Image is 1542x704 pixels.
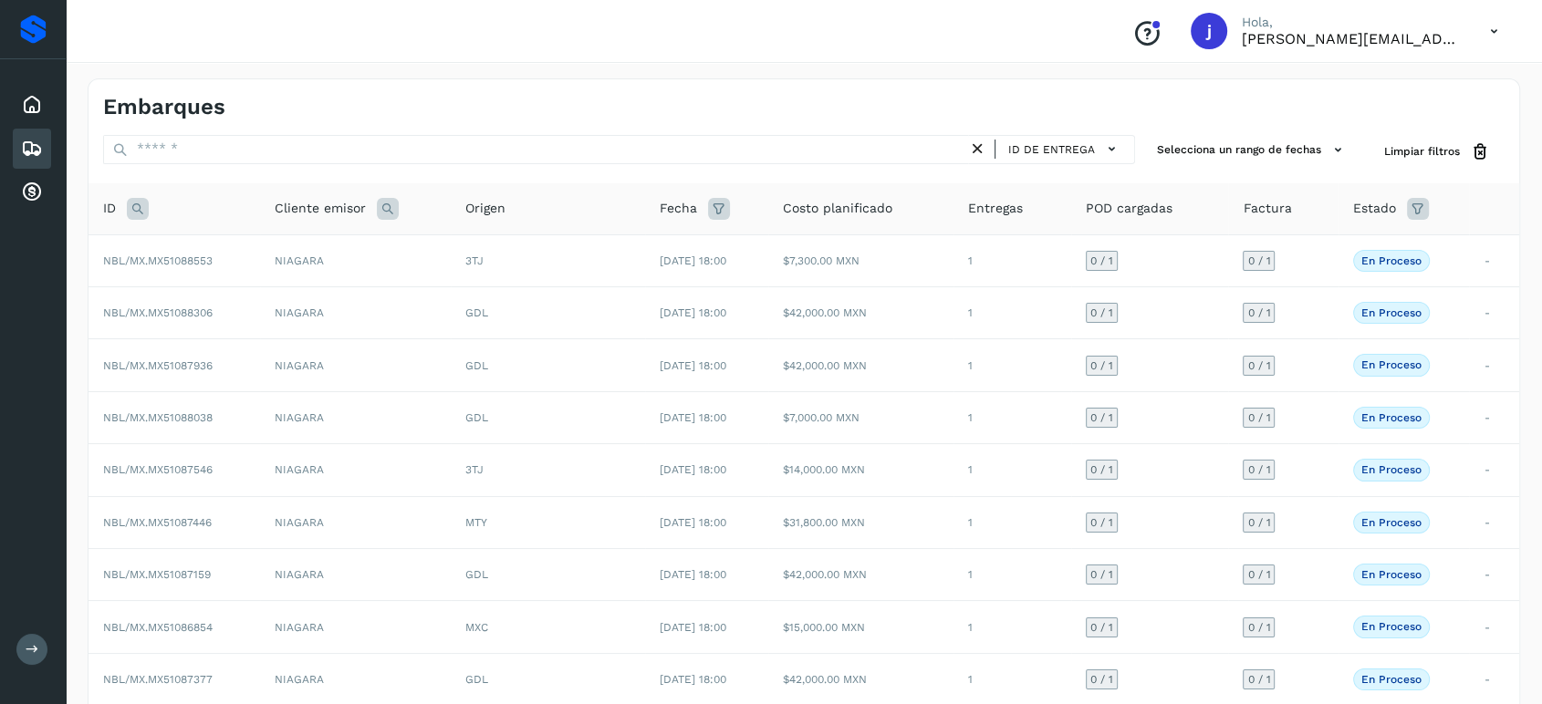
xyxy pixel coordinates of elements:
[1384,143,1460,160] span: Limpiar filtros
[1469,601,1519,653] td: -
[783,199,892,218] span: Costo planificado
[465,306,488,319] span: GDL
[1469,391,1519,443] td: -
[260,496,450,548] td: NIAGARA
[1247,569,1270,580] span: 0 / 1
[465,254,484,267] span: 3TJ
[1008,141,1095,158] span: ID de entrega
[103,411,213,424] span: NBL/MX.MX51088038
[260,391,450,443] td: NIAGARA
[465,359,488,372] span: GDL
[1361,411,1422,424] p: En proceso
[1090,569,1113,580] span: 0 / 1
[1469,234,1519,286] td: -
[1469,549,1519,601] td: -
[465,463,484,476] span: 3TJ
[1090,464,1113,475] span: 0 / 1
[660,463,726,476] span: [DATE] 18:00
[1090,412,1113,423] span: 0 / 1
[1247,412,1270,423] span: 0 / 1
[768,287,953,339] td: $42,000.00 MXN
[953,601,1071,653] td: 1
[1242,30,1461,47] p: javier@rfllogistics.com.mx
[1247,517,1270,528] span: 0 / 1
[1243,199,1291,218] span: Factura
[1247,622,1270,633] span: 0 / 1
[1353,199,1396,218] span: Estado
[660,306,726,319] span: [DATE] 18:00
[1086,199,1172,218] span: POD cargadas
[1469,339,1519,391] td: -
[768,601,953,653] td: $15,000.00 MXN
[465,516,487,529] span: MTY
[660,254,726,267] span: [DATE] 18:00
[953,287,1071,339] td: 1
[103,306,213,319] span: NBL/MX.MX51088306
[1247,360,1270,371] span: 0 / 1
[660,621,726,634] span: [DATE] 18:00
[953,339,1071,391] td: 1
[1090,307,1113,318] span: 0 / 1
[103,254,213,267] span: NBL/MX.MX51088553
[103,516,212,529] span: NBL/MX.MX51087446
[1242,15,1461,30] p: Hola,
[660,411,726,424] span: [DATE] 18:00
[275,199,366,218] span: Cliente emisor
[1090,360,1113,371] span: 0 / 1
[768,234,953,286] td: $7,300.00 MXN
[660,673,726,686] span: [DATE] 18:00
[465,411,488,424] span: GDL
[260,234,450,286] td: NIAGARA
[1090,622,1113,633] span: 0 / 1
[1361,568,1422,581] p: En proceso
[953,444,1071,496] td: 1
[465,568,488,581] span: GDL
[768,391,953,443] td: $7,000.00 MXN
[953,549,1071,601] td: 1
[1247,255,1270,266] span: 0 / 1
[1003,136,1127,162] button: ID de entrega
[953,496,1071,548] td: 1
[660,199,697,218] span: Fecha
[103,463,213,476] span: NBL/MX.MX51087546
[1361,254,1422,267] p: En proceso
[768,339,953,391] td: $42,000.00 MXN
[1361,358,1422,371] p: En proceso
[953,391,1071,443] td: 1
[103,199,116,218] span: ID
[260,601,450,653] td: NIAGARA
[465,673,488,686] span: GDL
[13,172,51,212] div: Cuentas por cobrar
[103,621,213,634] span: NBL/MX.MX51086854
[260,549,450,601] td: NIAGARA
[660,516,726,529] span: [DATE] 18:00
[1247,464,1270,475] span: 0 / 1
[1361,516,1422,529] p: En proceso
[1247,307,1270,318] span: 0 / 1
[1247,674,1270,685] span: 0 / 1
[660,568,726,581] span: [DATE] 18:00
[103,568,211,581] span: NBL/MX.MX51087159
[1361,673,1422,686] p: En proceso
[953,234,1071,286] td: 1
[1361,620,1422,633] p: En proceso
[260,444,450,496] td: NIAGARA
[660,359,726,372] span: [DATE] 18:00
[1370,135,1505,169] button: Limpiar filtros
[768,549,953,601] td: $42,000.00 MXN
[260,287,450,339] td: NIAGARA
[13,129,51,169] div: Embarques
[768,444,953,496] td: $14,000.00 MXN
[1361,306,1422,319] p: En proceso
[1150,135,1355,165] button: Selecciona un rango de fechas
[465,621,488,634] span: MXC
[1469,287,1519,339] td: -
[768,496,953,548] td: $31,800.00 MXN
[1090,674,1113,685] span: 0 / 1
[1090,517,1113,528] span: 0 / 1
[13,85,51,125] div: Inicio
[465,199,505,218] span: Origen
[1361,463,1422,476] p: En proceso
[103,94,225,120] h4: Embarques
[103,673,213,686] span: NBL/MX.MX51087377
